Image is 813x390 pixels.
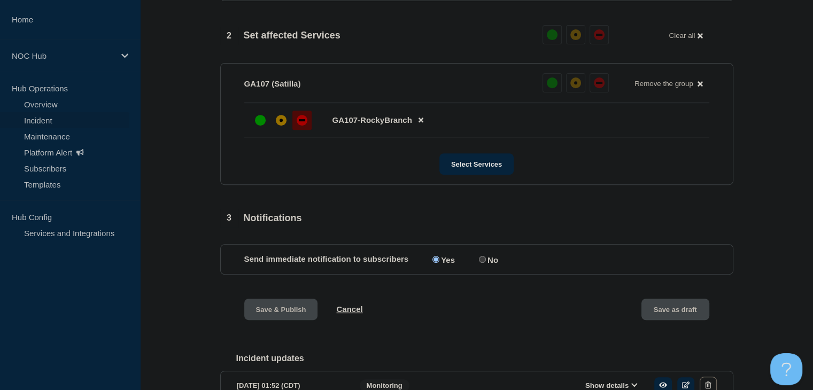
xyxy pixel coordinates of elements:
[634,80,693,88] span: Remove the group
[220,27,340,45] div: Set affected Services
[336,305,362,314] button: Cancel
[220,209,238,227] span: 3
[244,79,301,88] p: GA107 (Satilla)
[244,299,318,320] button: Save & Publish
[566,25,585,44] button: affected
[244,254,709,264] div: Send immediate notification to subscribers
[590,73,609,92] button: down
[641,299,709,320] button: Save as draft
[297,115,307,126] div: down
[430,254,455,264] label: Yes
[582,381,641,390] button: Show details
[570,29,581,40] div: affected
[547,77,558,88] div: up
[255,115,266,126] div: up
[547,29,558,40] div: up
[220,27,238,45] span: 2
[594,77,605,88] div: down
[432,256,439,263] input: Yes
[276,115,287,126] div: affected
[332,115,412,124] span: GA107-RockyBranch
[220,209,302,227] div: Notifications
[770,353,802,385] iframe: Help Scout Beacon - Open
[662,25,709,46] button: Clear all
[543,25,562,44] button: up
[543,73,562,92] button: up
[479,256,486,263] input: No
[236,354,733,363] h2: Incident updates
[628,73,709,94] button: Remove the group
[566,73,585,92] button: affected
[244,254,409,264] p: Send immediate notification to subscribers
[12,51,114,60] p: NOC Hub
[476,254,498,264] label: No
[594,29,605,40] div: down
[570,77,581,88] div: affected
[439,153,514,175] button: Select Services
[590,25,609,44] button: down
